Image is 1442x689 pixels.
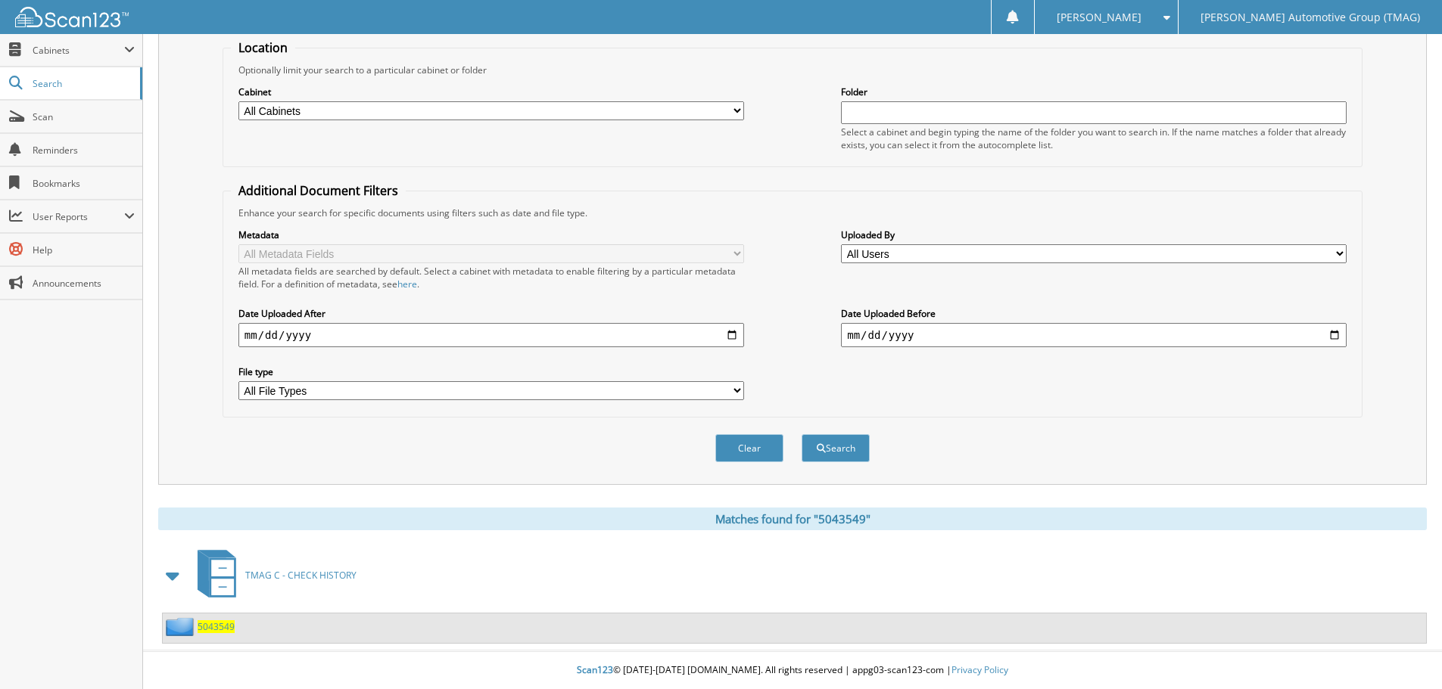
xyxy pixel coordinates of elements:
span: Help [33,244,135,256]
button: Search [802,434,870,462]
span: Scan [33,110,135,123]
input: end [841,323,1347,347]
label: Cabinet [238,85,744,98]
iframe: Chat Widget [1366,616,1442,689]
span: [PERSON_NAME] [1057,13,1141,22]
img: folder2.png [166,617,198,636]
span: Bookmarks [33,177,135,190]
a: 5043549 [198,620,235,633]
label: File type [238,365,744,378]
label: Uploaded By [841,228,1347,241]
span: User Reports [33,210,124,223]
button: Clear [715,434,783,462]
div: All metadata fields are searched by default. Select a cabinet with metadata to enable filtering b... [238,265,744,290]
span: Reminders [33,144,135,157]
div: Select a cabinet and begin typing the name of the folder you want to search in. If the name match... [841,126,1347,151]
span: Cabinets [33,44,124,57]
a: Privacy Policy [951,663,1008,676]
span: TMAG C - CHECK HISTORY [245,569,357,582]
legend: Location [231,39,295,56]
div: Enhance your search for specific documents using filters such as date and file type. [231,206,1354,219]
label: Metadata [238,228,744,241]
div: Optionally limit your search to a particular cabinet or folder [231,64,1354,76]
legend: Additional Document Filters [231,182,406,199]
span: Scan123 [577,663,613,676]
input: start [238,323,744,347]
span: Announcements [33,277,135,290]
span: Search [33,77,132,90]
div: Matches found for "5043549" [158,507,1427,530]
img: scan123-logo-white.svg [15,7,129,27]
label: Date Uploaded After [238,307,744,320]
div: © [DATE]-[DATE] [DOMAIN_NAME]. All rights reserved | appg03-scan123-com | [143,652,1442,689]
span: [PERSON_NAME] Automotive Group (TMAG) [1201,13,1420,22]
a: here [397,278,417,290]
label: Folder [841,85,1347,98]
a: TMAG C - CHECK HISTORY [188,545,357,605]
label: Date Uploaded Before [841,307,1347,320]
